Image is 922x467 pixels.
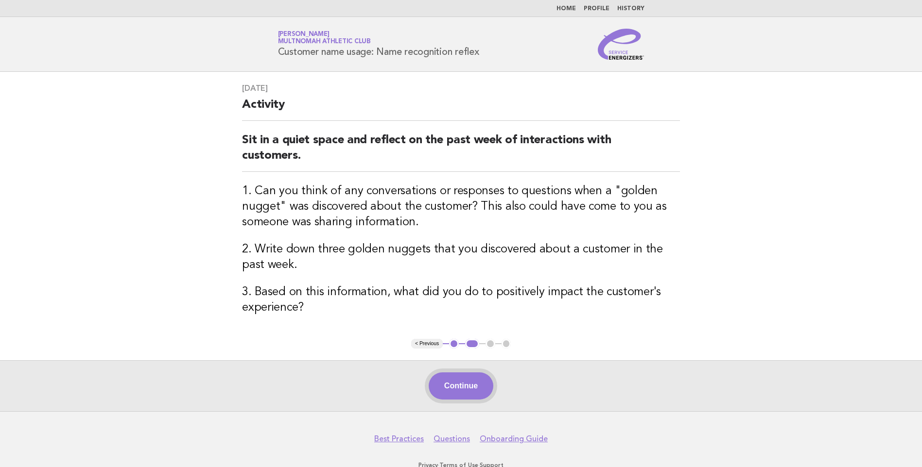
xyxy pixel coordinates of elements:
[242,83,680,93] h3: [DATE]
[242,183,680,230] h3: 1. Can you think of any conversations or responses to questions when a "golden nugget" was discov...
[557,6,576,12] a: Home
[278,31,371,45] a: [PERSON_NAME]Multnomah Athletic Club
[411,339,443,349] button: < Previous
[278,32,479,57] h1: Customer name usage: Name recognition reflex
[242,133,680,172] h2: Sit in a quiet space and reflect on the past week of interactions with customers.
[242,242,680,273] h3: 2. Write down three golden nuggets that you discovered about a customer in the past week.
[374,434,424,444] a: Best Practices
[278,39,371,45] span: Multnomah Athletic Club
[242,284,680,316] h3: 3. Based on this information, what did you do to positively impact the customer's experience?
[434,434,470,444] a: Questions
[465,339,479,349] button: 2
[242,97,680,121] h2: Activity
[617,6,644,12] a: History
[429,372,493,400] button: Continue
[598,29,644,60] img: Service Energizers
[449,339,459,349] button: 1
[584,6,609,12] a: Profile
[480,434,548,444] a: Onboarding Guide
